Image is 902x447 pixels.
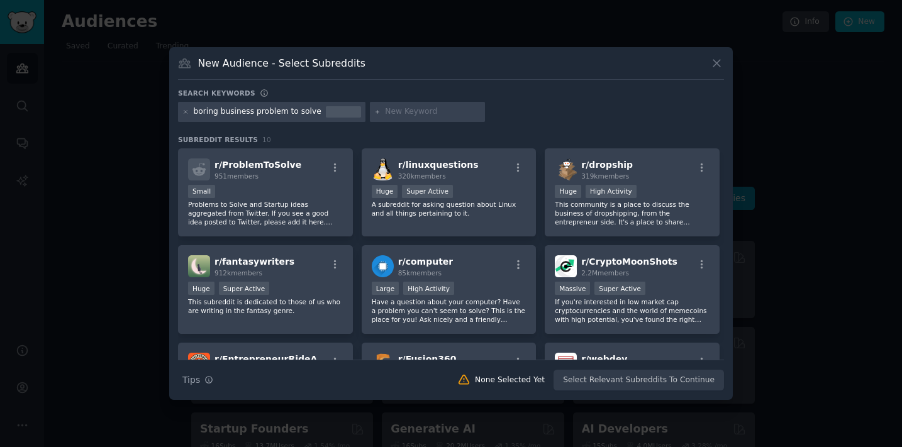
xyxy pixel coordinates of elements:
div: boring business problem to solve [194,106,321,118]
span: Tips [182,373,200,387]
h3: New Audience - Select Subreddits [198,57,365,70]
span: 951 members [214,172,259,180]
span: r/ EntrepreneurRideAlong [214,354,339,364]
div: Huge [188,282,214,295]
span: Subreddit Results [178,135,258,144]
img: dropship [555,158,577,180]
div: Massive [555,282,590,295]
div: Huge [555,185,581,198]
p: Problems to Solve and Startup ideas aggregated from Twitter. If you see a good idea posted to Twi... [188,200,343,226]
p: Have a question about your computer? Have a problem you can't seem to solve? This is the place fo... [372,297,526,324]
img: webdev [555,353,577,375]
img: Fusion360 [372,353,394,375]
span: 2.2M members [581,269,629,277]
span: r/ computer [398,257,454,267]
div: High Activity [403,282,454,295]
p: If you're interested in low market cap cryptocurrencies and the world of memecoins with high pote... [555,297,710,324]
div: Super Active [594,282,645,295]
span: r/ CryptoMoonShots [581,257,677,267]
div: Huge [372,185,398,198]
span: r/ linuxquestions [398,160,479,170]
p: This subreddit is dedicated to those of us who are writing in the fantasy genre. [188,297,343,315]
h3: Search keywords [178,89,255,97]
p: A subreddit for asking question about Linux and all things pertaining to it. [372,200,526,218]
img: CryptoMoonShots [555,255,577,277]
input: New Keyword [385,106,481,118]
p: This community is a place to discuss the business of dropshipping, from the entrepreneur side. It... [555,200,710,226]
span: 320k members [398,172,446,180]
div: Small [188,185,215,198]
span: 912k members [214,269,262,277]
img: computer [372,255,394,277]
span: r/ ProblemToSolve [214,160,301,170]
span: r/ fantasywriters [214,257,294,267]
div: High Activity [586,185,637,198]
span: r/ Fusion360 [398,354,457,364]
span: 85k members [398,269,442,277]
span: r/ webdev [581,354,627,364]
div: Large [372,282,399,295]
button: Tips [178,369,218,391]
img: fantasywriters [188,255,210,277]
span: r/ dropship [581,160,633,170]
span: 10 [262,136,271,143]
span: 319k members [581,172,629,180]
div: Super Active [402,185,453,198]
img: linuxquestions [372,158,394,180]
div: None Selected Yet [475,375,545,386]
img: EntrepreneurRideAlong [188,353,210,375]
div: Super Active [219,282,270,295]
